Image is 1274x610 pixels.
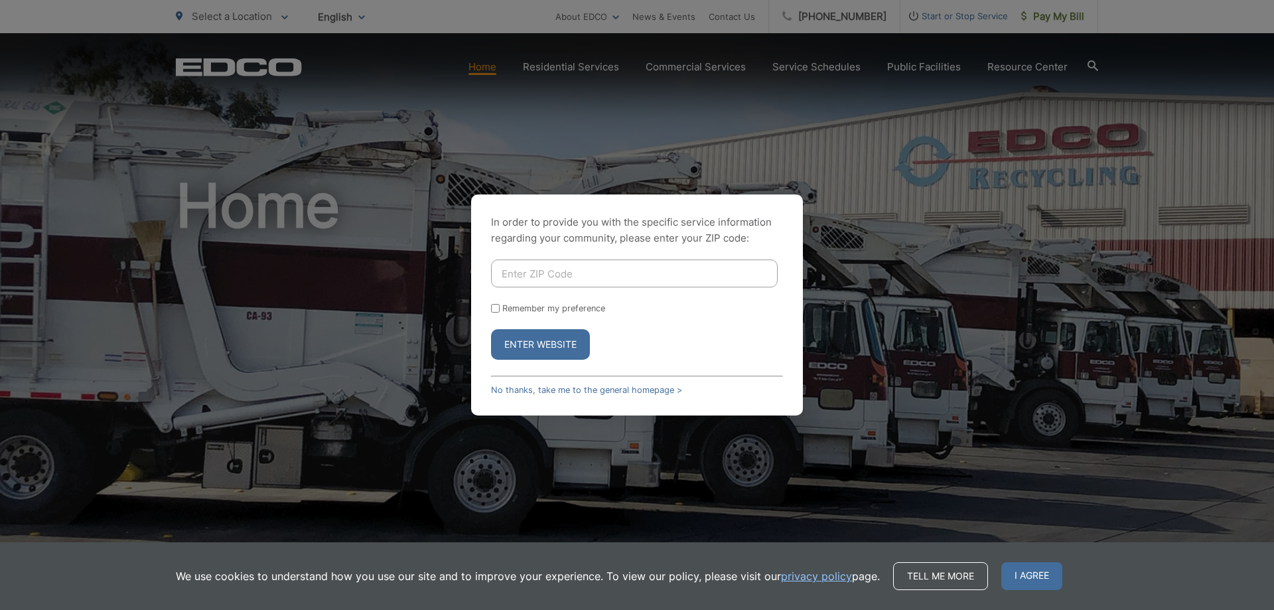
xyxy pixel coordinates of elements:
[1001,562,1062,590] span: I agree
[502,303,605,313] label: Remember my preference
[176,568,880,584] p: We use cookies to understand how you use our site and to improve your experience. To view our pol...
[491,385,682,395] a: No thanks, take me to the general homepage >
[893,562,988,590] a: Tell me more
[491,329,590,360] button: Enter Website
[781,568,852,584] a: privacy policy
[491,260,778,287] input: Enter ZIP Code
[491,214,783,246] p: In order to provide you with the specific service information regarding your community, please en...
